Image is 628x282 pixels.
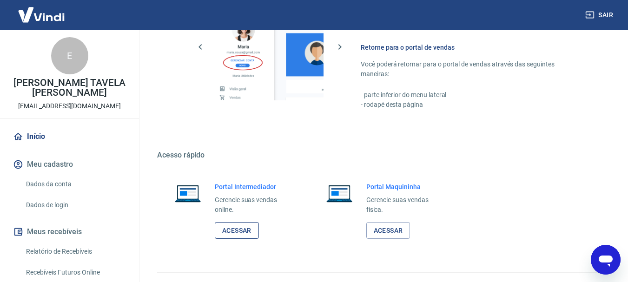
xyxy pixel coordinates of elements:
[583,7,617,24] button: Sair
[168,182,207,204] img: Imagem de um notebook aberto
[366,182,443,191] h6: Portal Maquininha
[18,101,121,111] p: [EMAIL_ADDRESS][DOMAIN_NAME]
[51,37,88,74] div: E
[215,222,259,239] a: Acessar
[361,90,583,100] p: - parte inferior do menu lateral
[361,59,583,79] p: Você poderá retornar para o portal de vendas através das seguintes maneiras:
[591,245,621,275] iframe: Botão para abrir a janela de mensagens
[22,242,128,261] a: Relatório de Recebíveis
[11,154,128,175] button: Meu cadastro
[22,175,128,194] a: Dados da conta
[11,222,128,242] button: Meus recebíveis
[11,0,72,29] img: Vindi
[22,196,128,215] a: Dados de login
[361,43,583,52] h6: Retorne para o portal de vendas
[366,195,443,215] p: Gerencie suas vendas física.
[366,222,410,239] a: Acessar
[22,263,128,282] a: Recebíveis Futuros Online
[215,195,292,215] p: Gerencie suas vendas online.
[361,100,583,110] p: - rodapé desta página
[157,151,606,160] h5: Acesso rápido
[215,182,292,191] h6: Portal Intermediador
[7,78,132,98] p: [PERSON_NAME] TAVELA [PERSON_NAME]
[320,182,359,204] img: Imagem de um notebook aberto
[11,126,128,147] a: Início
